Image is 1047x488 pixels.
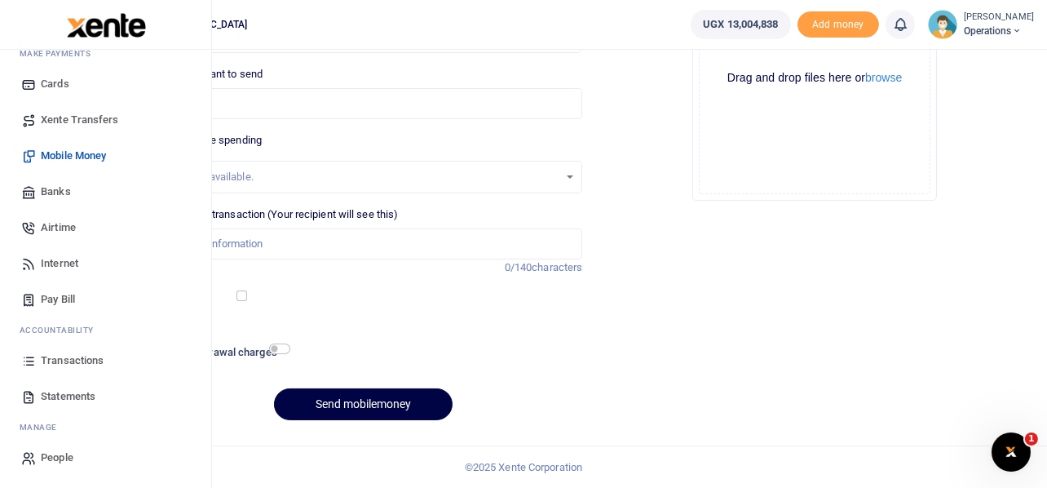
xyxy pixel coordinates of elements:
span: anage [28,421,58,433]
input: UGX [144,88,583,119]
li: Ac [13,317,198,343]
input: Enter extra information [144,228,583,260]
li: M [13,41,198,66]
small: [PERSON_NAME] [964,11,1034,24]
span: Internet [41,255,78,272]
img: profile-user [928,10,957,39]
label: Memo for this transaction (Your recipient will see this) [144,206,399,223]
img: logo-large [67,13,146,38]
li: M [13,415,198,440]
a: logo-small logo-large logo-large [65,18,146,30]
a: People [13,440,198,476]
a: Banks [13,174,198,210]
a: Add money [797,17,879,29]
span: Add money [797,11,879,38]
span: Airtime [41,220,76,236]
a: Pay Bill [13,282,198,317]
li: Wallet ballance [684,10,797,39]
button: Send mobilemoney [274,388,453,420]
a: Statements [13,379,198,415]
iframe: Intercom live chat [992,433,1031,472]
div: No options available. [157,169,559,185]
a: Cards [13,66,198,102]
button: browse [865,72,902,83]
span: Xente Transfers [41,112,119,128]
a: profile-user [PERSON_NAME] Operations [928,10,1034,39]
a: UGX 13,004,838 [691,10,790,39]
span: People [41,450,73,466]
span: Transactions [41,353,104,369]
a: Internet [13,246,198,282]
h6: Include withdrawal charges [146,346,283,359]
span: ake Payments [28,47,91,60]
span: UGX 13,004,838 [703,16,778,33]
span: Cards [41,76,69,92]
li: Toup your wallet [797,11,879,38]
a: Airtime [13,210,198,246]
div: Drag and drop files here or [700,70,930,86]
span: Pay Bill [41,291,75,308]
a: Transactions [13,343,198,379]
span: Mobile Money [41,148,106,164]
span: characters [532,261,582,273]
span: 0/140 [505,261,532,273]
a: Mobile Money [13,138,198,174]
span: Statements [41,388,95,405]
a: Xente Transfers [13,102,198,138]
span: Operations [964,24,1034,38]
span: Banks [41,184,71,200]
span: countability [32,324,94,336]
span: 1 [1025,433,1038,446]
